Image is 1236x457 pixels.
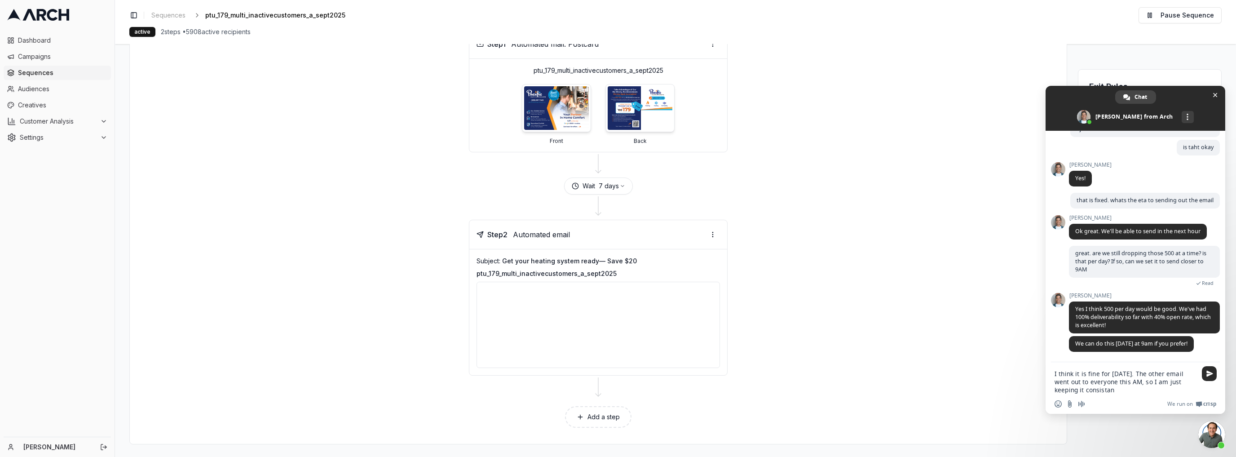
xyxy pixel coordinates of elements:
[1077,196,1214,204] span: that is fixed. whats the eta to sending out the email
[524,86,589,130] img: ptu_179_multi_inactivecustomers_a_sept2025 - Front
[477,66,720,75] p: ptu_179_multi_inactivecustomers_a_sept2025
[1069,293,1220,299] span: [PERSON_NAME]
[1075,227,1201,235] span: Ok great. We'll be able to send in the next hour
[4,82,111,96] a: Audiences
[1183,143,1214,151] span: is taht okay
[4,33,111,48] a: Dashboard
[1115,90,1156,104] div: Chat
[1075,340,1187,347] span: We can do this [DATE] at 9am if you prefer!
[1055,370,1196,394] textarea: Compose your message...
[20,133,97,142] span: Settings
[1167,400,1193,408] span: We run on
[18,68,107,77] span: Sequences
[1198,421,1225,448] div: Close chat
[1069,162,1112,168] span: [PERSON_NAME]
[129,27,155,37] div: active
[1202,280,1214,286] span: Read
[1167,400,1216,408] a: We run onCrisp
[4,66,111,80] a: Sequences
[1078,400,1085,408] span: Audio message
[23,443,90,452] a: [PERSON_NAME]
[4,114,111,129] button: Customer Analysis
[1075,249,1206,273] span: great. are we still dropping those 500 at a time? is that per day? If so, can we set it to send c...
[18,52,107,61] span: Campaigns
[1139,7,1222,23] button: Pause Sequence
[18,101,107,110] span: Creatives
[477,269,720,278] p: ptu_179_multi_inactivecustomers_a_sept2025
[97,441,110,453] button: Log out
[1075,174,1086,182] span: Yes!
[487,39,506,49] span: Step 1
[511,39,599,49] span: Automated mail: Postcard
[1203,400,1216,408] span: Crisp
[1089,80,1210,93] h3: Exit Rules
[599,182,625,191] button: 7 days
[20,117,97,126] span: Customer Analysis
[634,138,647,145] p: Back
[161,27,251,36] span: 2 steps • 5908 active recipients
[148,9,189,22] a: Sequences
[18,36,107,45] span: Dashboard
[4,49,111,64] a: Campaigns
[1134,90,1147,104] span: Chat
[550,138,563,145] p: Front
[583,182,595,191] span: Wait
[487,229,508,240] span: Step 2
[502,257,637,265] span: Get your heating system ready— Save $20
[4,130,111,145] button: Settings
[18,84,107,93] span: Audiences
[565,406,631,428] button: Add a step
[608,86,672,130] img: ptu_179_multi_inactivecustomers_a_sept2025 - Back
[1069,215,1207,221] span: [PERSON_NAME]
[513,229,570,240] span: Automated email
[1075,305,1211,329] span: Yes I think 500 per day would be good. We've had 100% deliverability so far with 40% open rate, w...
[205,11,345,20] span: ptu_179_multi_inactivecustomers_a_sept2025
[1202,366,1217,381] span: Send
[1066,400,1073,408] span: Send a file
[148,9,360,22] nav: breadcrumb
[477,257,500,265] span: Subject:
[1182,111,1194,123] div: More channels
[4,98,111,112] a: Creatives
[1055,400,1062,408] span: Insert an emoji
[1210,90,1220,100] span: Close chat
[151,11,185,20] span: Sequences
